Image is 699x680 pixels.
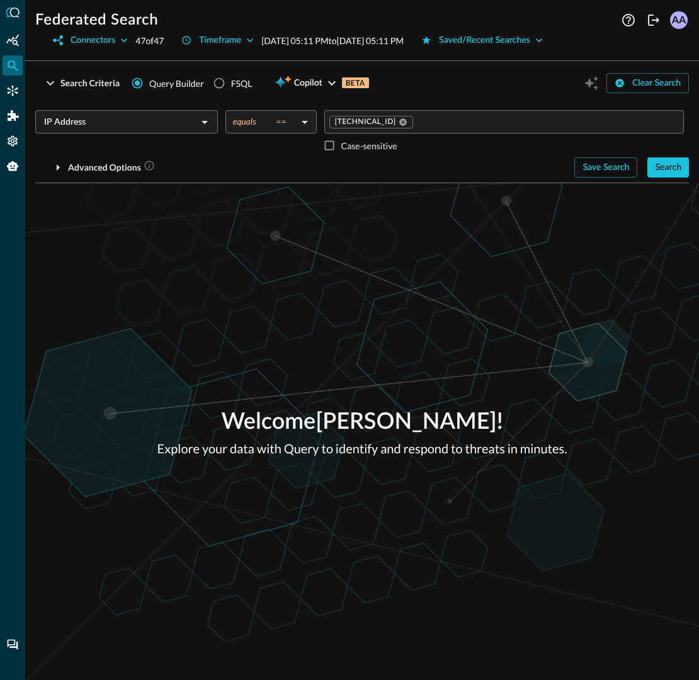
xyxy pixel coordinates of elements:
div: Search Criteria [60,76,120,91]
div: equals [233,116,297,127]
div: Addons [3,106,23,126]
p: Explore your data with Query to identify and respond to threats in minutes. [157,439,567,458]
span: equals [233,116,256,127]
button: Timeframe [174,30,261,50]
div: Connectors [71,33,115,48]
p: 47 of 47 [135,34,164,47]
button: Clear Search [606,73,689,93]
div: AA [670,11,688,29]
button: Search [647,157,689,178]
button: Open [196,113,213,131]
div: Save Search [582,160,629,176]
p: BETA [342,77,369,88]
div: FSQL [231,77,253,90]
p: Case-sensitive [341,139,397,152]
div: Clear Search [632,76,681,91]
h1: Federated Search [35,10,158,30]
input: Value [414,114,678,130]
span: [TECHNICAL_ID] [335,117,396,127]
button: CopilotBETA [267,73,376,93]
button: Save Search [574,157,637,178]
span: Query Builder [149,77,204,90]
button: Saved/Recent Searches [414,30,550,50]
div: Connectors [3,81,23,101]
input: Select an Entity [39,114,193,130]
button: Advanced Options [35,157,162,178]
button: Help [618,10,639,30]
div: Settings [3,131,23,151]
button: Logout [644,10,664,30]
div: [TECHNICAL_ID] [329,116,413,128]
div: Query Agent [3,156,23,176]
div: Timeframe [199,33,241,48]
div: Summary Insights [3,30,23,50]
span: Copilot [294,76,322,91]
div: Search [655,160,681,176]
span: == [276,116,286,127]
p: [DATE] 05:11 PM to [DATE] 05:11 PM [261,34,404,47]
div: Saved/Recent Searches [439,33,530,48]
div: Federated Search [3,55,23,76]
div: Chat [3,635,23,655]
p: Welcome [PERSON_NAME] ! [157,405,567,439]
button: Connectors [45,30,135,50]
div: Advanced Options [68,160,155,176]
button: Search Criteria [35,73,127,93]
